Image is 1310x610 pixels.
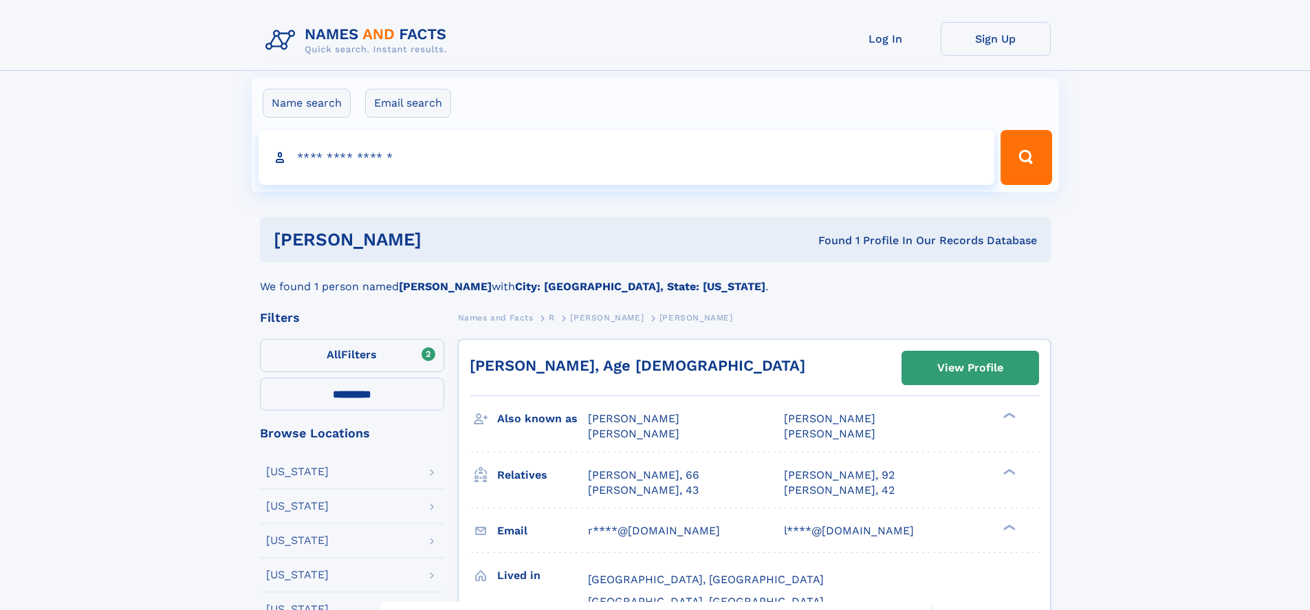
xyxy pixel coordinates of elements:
div: ❯ [1000,523,1016,532]
div: Found 1 Profile In Our Records Database [620,233,1037,248]
a: Sign Up [941,22,1051,56]
a: [PERSON_NAME] [570,309,644,326]
a: [PERSON_NAME], 66 [588,468,699,483]
a: [PERSON_NAME], 42 [784,483,895,498]
div: We found 1 person named with . [260,262,1051,295]
span: [PERSON_NAME] [588,427,679,440]
div: ❯ [1000,467,1016,476]
span: All [327,348,341,361]
div: View Profile [937,352,1003,384]
span: [GEOGRAPHIC_DATA], [GEOGRAPHIC_DATA] [588,573,824,586]
span: [PERSON_NAME] [784,427,875,440]
label: Filters [260,339,444,372]
a: View Profile [902,351,1038,384]
h3: Email [497,519,588,543]
label: Email search [365,89,451,118]
b: [PERSON_NAME] [399,280,492,293]
div: [US_STATE] [266,535,329,546]
span: [PERSON_NAME] [659,313,733,323]
div: ❯ [1000,411,1016,420]
div: [US_STATE] [266,466,329,477]
div: Filters [260,312,444,324]
span: [PERSON_NAME] [784,412,875,425]
div: [US_STATE] [266,569,329,580]
a: [PERSON_NAME], 92 [784,468,895,483]
a: [PERSON_NAME], Age [DEMOGRAPHIC_DATA] [470,357,805,374]
h3: Also known as [497,407,588,431]
span: [GEOGRAPHIC_DATA], [GEOGRAPHIC_DATA] [588,595,824,608]
a: Log In [831,22,941,56]
h3: Lived in [497,564,588,587]
input: search input [259,130,995,185]
div: Browse Locations [260,427,444,439]
span: [PERSON_NAME] [588,412,679,425]
div: [US_STATE] [266,501,329,512]
h3: Relatives [497,464,588,487]
button: Search Button [1001,130,1051,185]
a: [PERSON_NAME], 43 [588,483,699,498]
label: Name search [263,89,351,118]
b: City: [GEOGRAPHIC_DATA], State: [US_STATE] [515,280,765,293]
h1: [PERSON_NAME] [274,231,620,248]
a: Names and Facts [458,309,534,326]
img: Logo Names and Facts [260,22,458,59]
span: R [549,313,555,323]
span: [PERSON_NAME] [570,313,644,323]
a: R [549,309,555,326]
